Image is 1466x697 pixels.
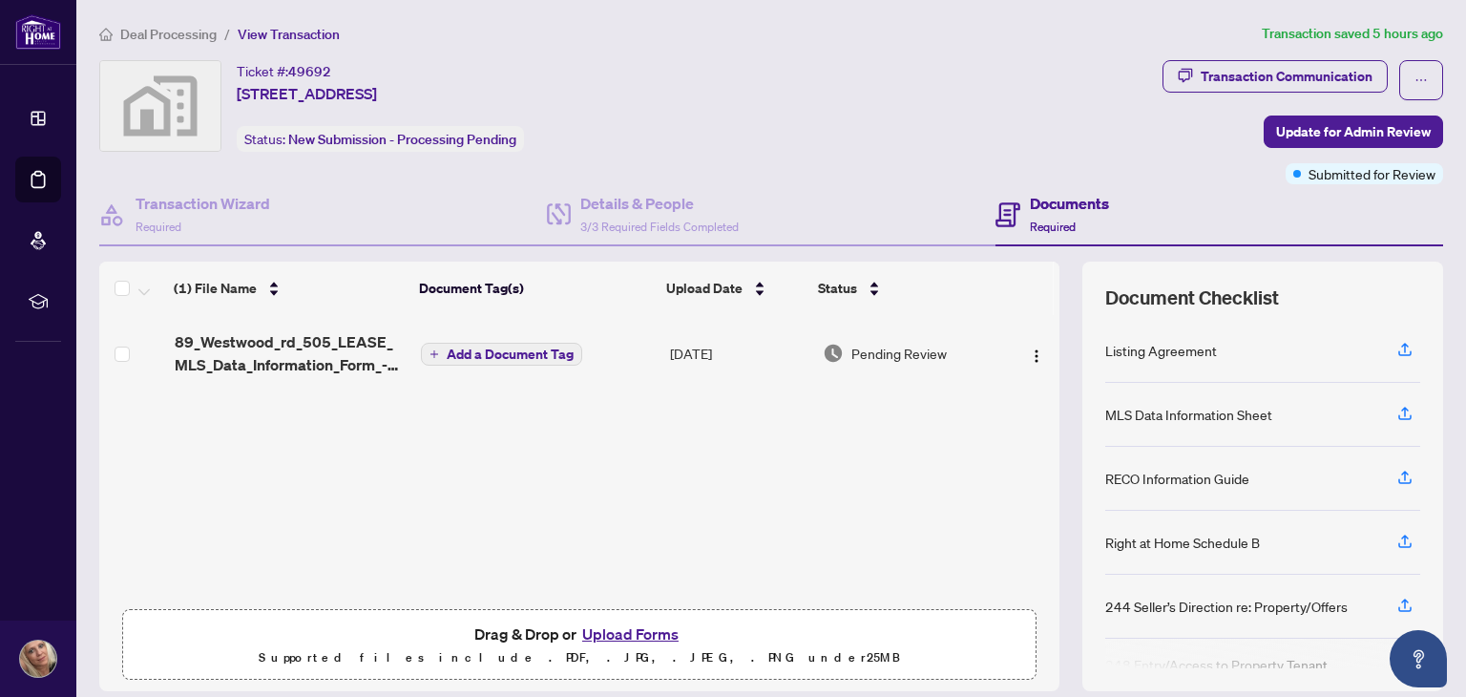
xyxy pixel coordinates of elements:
[136,220,181,234] span: Required
[447,348,574,361] span: Add a Document Tag
[1105,468,1249,489] div: RECO Information Guide
[823,343,844,364] img: Document Status
[421,342,582,367] button: Add a Document Tag
[1276,116,1431,147] span: Update for Admin Review
[818,278,857,299] span: Status
[421,343,582,366] button: Add a Document Tag
[810,262,1000,315] th: Status
[238,26,340,43] span: View Transaction
[1390,630,1447,687] button: Open asap
[100,61,220,151] img: svg%3e
[580,220,739,234] span: 3/3 Required Fields Completed
[474,622,684,646] span: Drag & Drop or
[166,262,411,315] th: (1) File Name
[662,315,815,391] td: [DATE]
[237,82,377,105] span: [STREET_ADDRESS]
[20,641,56,677] img: Profile Icon
[288,131,516,148] span: New Submission - Processing Pending
[1105,404,1272,425] div: MLS Data Information Sheet
[851,343,947,364] span: Pending Review
[237,126,524,152] div: Status:
[99,28,113,41] span: home
[175,330,407,376] span: 89_Westwood_rd_505_LEASE_MLS_Data_Information_Form_-_Condo__Lease___1_.pdf
[666,278,743,299] span: Upload Date
[411,262,659,315] th: Document Tag(s)
[1264,116,1443,148] button: Update for Admin Review
[429,349,439,359] span: plus
[1105,285,1279,311] span: Document Checklist
[1021,338,1052,369] button: Logo
[580,192,739,215] h4: Details & People
[237,60,331,82] div: Ticket #:
[1030,220,1076,234] span: Required
[15,14,61,50] img: logo
[1105,340,1217,361] div: Listing Agreement
[1029,348,1044,364] img: Logo
[120,26,217,43] span: Deal Processing
[174,278,257,299] span: (1) File Name
[1414,74,1428,87] span: ellipsis
[659,262,810,315] th: Upload Date
[135,646,1024,669] p: Supported files include .PDF, .JPG, .JPEG, .PNG under 25 MB
[1201,61,1372,92] div: Transaction Communication
[1105,596,1348,617] div: 244 Seller’s Direction re: Property/Offers
[123,610,1036,681] span: Drag & Drop orUpload FormsSupported files include .PDF, .JPG, .JPEG, .PNG under25MB
[576,622,684,646] button: Upload Forms
[136,192,270,215] h4: Transaction Wizard
[1030,192,1109,215] h4: Documents
[1262,23,1443,45] article: Transaction saved 5 hours ago
[1162,60,1388,93] button: Transaction Communication
[288,63,331,80] span: 49692
[1309,163,1435,184] span: Submitted for Review
[1105,532,1260,553] div: Right at Home Schedule B
[224,23,230,45] li: /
